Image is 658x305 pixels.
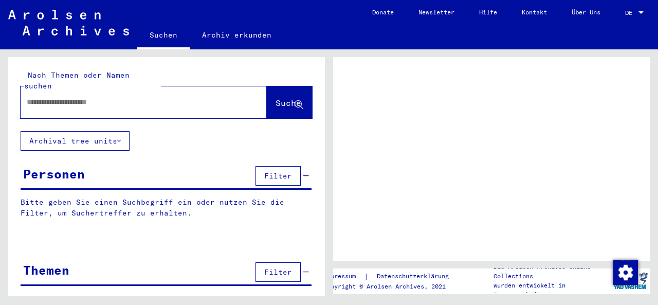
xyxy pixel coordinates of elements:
[23,261,69,279] div: Themen
[23,165,85,183] div: Personen
[255,262,301,282] button: Filter
[493,262,611,281] p: Die Arolsen Archives Online-Collections
[24,70,130,91] mat-label: Nach Themen oder Namen suchen
[613,260,638,285] img: Zustimmung ändern
[137,23,190,49] a: Suchen
[264,267,292,277] span: Filter
[625,9,636,16] span: DE
[267,86,312,118] button: Suche
[369,271,461,282] a: Datenschutzerklärung
[190,23,284,47] a: Archiv erkunden
[493,281,611,299] p: wurden entwickelt in Partnerschaft mit
[8,10,129,35] img: Arolsen_neg.svg
[323,271,364,282] a: Impressum
[21,197,312,219] p: Bitte geben Sie einen Suchbegriff ein oder nutzen Sie die Filter, um Suchertreffer zu erhalten.
[255,166,301,186] button: Filter
[323,271,461,282] div: |
[276,98,301,108] span: Suche
[611,268,650,294] img: yv_logo.png
[21,131,130,151] button: Archival tree units
[323,282,461,291] p: Copyright © Arolsen Archives, 2021
[264,171,292,181] span: Filter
